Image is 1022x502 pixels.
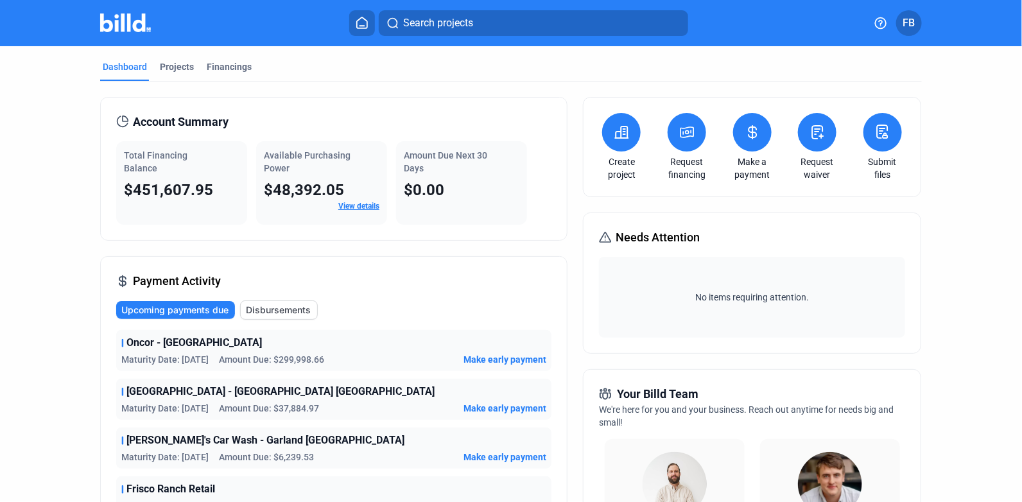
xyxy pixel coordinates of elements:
button: Disbursements [240,300,318,320]
span: Available Purchasing Power [264,150,351,173]
a: Request waiver [795,155,840,181]
span: Amount Due: $37,884.97 [219,402,319,415]
span: Payment Activity [133,272,221,290]
img: Billd Company Logo [100,13,151,32]
span: Disbursements [246,304,311,316]
span: No items requiring attention. [604,291,899,304]
div: Projects [160,60,194,73]
span: Frisco Ranch Retail [126,481,215,497]
div: Dashboard [103,60,147,73]
span: $451,607.95 [124,181,213,199]
span: Account Summary [133,113,229,131]
span: [GEOGRAPHIC_DATA] - [GEOGRAPHIC_DATA] [GEOGRAPHIC_DATA] [126,384,435,399]
a: View details [338,202,379,211]
span: We're here for you and your business. Reach out anytime for needs big and small! [599,404,894,428]
button: Search projects [379,10,688,36]
a: Make a payment [730,155,775,181]
a: Create project [599,155,644,181]
span: Amount Due: $6,239.53 [219,451,314,463]
span: Amount Due: $299,998.66 [219,353,324,366]
span: Needs Attention [616,229,700,247]
span: Amount Due Next 30 Days [404,150,487,173]
button: Make early payment [463,402,546,415]
a: Request financing [664,155,709,181]
span: Maturity Date: [DATE] [121,451,209,463]
span: Maturity Date: [DATE] [121,353,209,366]
button: Make early payment [463,353,546,366]
a: Submit files [860,155,905,181]
span: $48,392.05 [264,181,344,199]
span: $0.00 [404,181,444,199]
span: Oncor - [GEOGRAPHIC_DATA] [126,335,262,351]
span: Your Billd Team [617,385,698,403]
span: Search projects [403,15,473,31]
span: [PERSON_NAME]'s Car Wash - Garland [GEOGRAPHIC_DATA] [126,433,404,448]
div: Financings [207,60,252,73]
span: Total Financing Balance [124,150,187,173]
span: Upcoming payments due [121,304,229,316]
span: Maturity Date: [DATE] [121,402,209,415]
span: FB [903,15,915,31]
button: FB [896,10,922,36]
button: Upcoming payments due [116,301,235,319]
button: Make early payment [463,451,546,463]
